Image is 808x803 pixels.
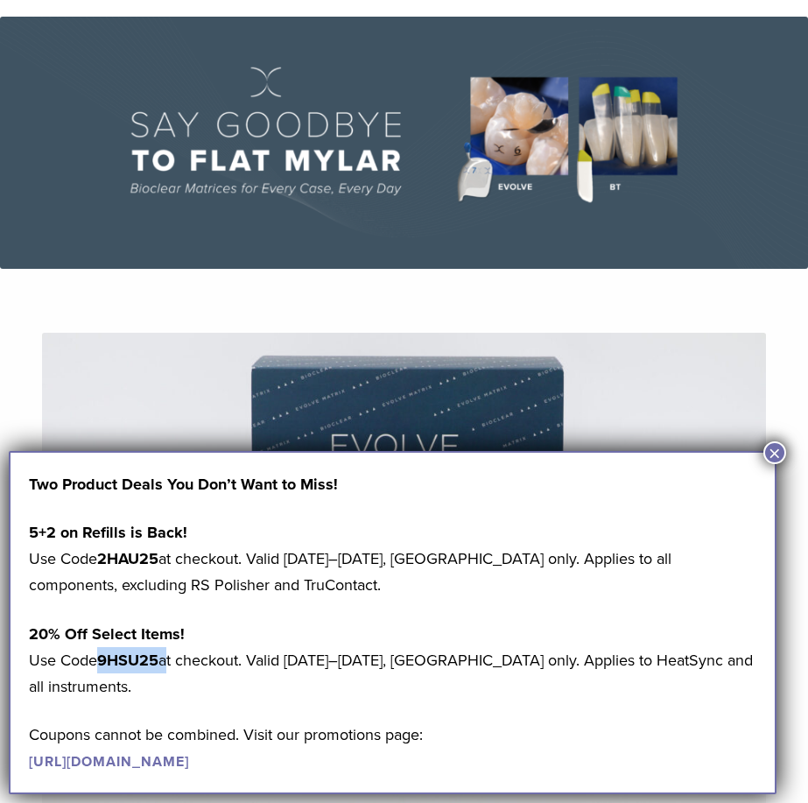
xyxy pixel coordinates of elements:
[29,519,756,598] p: Use Code at checkout. Valid [DATE]–[DATE], [GEOGRAPHIC_DATA] only. Applies to all components, exc...
[97,651,158,670] strong: 9HSU25
[29,753,189,771] a: [URL][DOMAIN_NAME]
[29,523,187,542] strong: 5+2 on Refills is Back!
[29,722,756,774] p: Coupons cannot be combined. Visit our promotions page:
[29,624,185,644] strong: 20% Off Select Items!
[763,441,786,464] button: Close
[29,621,756,700] p: Use Code at checkout. Valid [DATE]–[DATE], [GEOGRAPHIC_DATA] only. Applies to HeatSync and all in...
[97,549,158,568] strong: 2HAU25
[29,475,338,494] strong: Two Product Deals You Don’t Want to Miss!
